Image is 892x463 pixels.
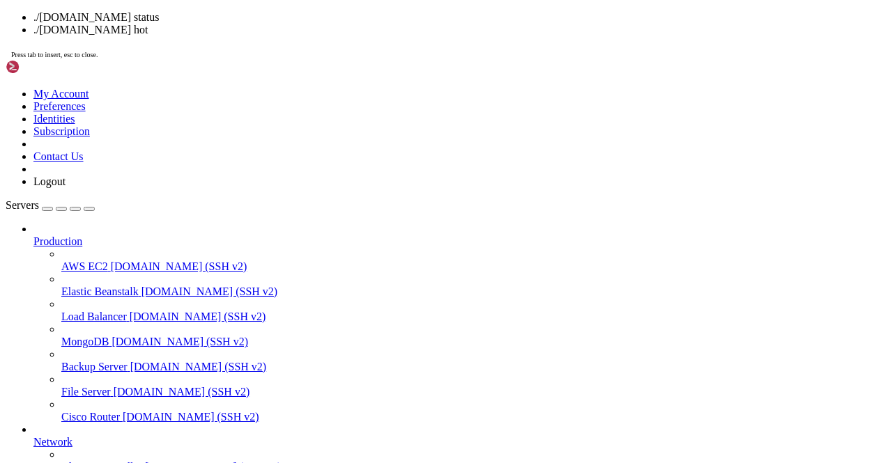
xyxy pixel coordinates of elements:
a: Load Balancer [DOMAIN_NAME] (SSH v2) [61,311,886,323]
span: Cisco Router [61,411,120,423]
span: MongoDB [61,336,109,347]
a: Elastic Beanstalk [DOMAIN_NAME] (SSH v2) [61,285,886,298]
li: ./[DOMAIN_NAME] hot [33,24,886,36]
li: AWS EC2 [DOMAIN_NAME] (SSH v2) [61,248,886,273]
span: File Server [61,386,111,398]
x-row: Welcome to Ubuntu 22.04.5 LTS (GNU/Linux 5.15.0-25-generic x86_64) [6,6,710,13]
x-row: * Support: [URL][DOMAIN_NAME] [6,33,710,40]
span: AWS EC2 [61,260,108,272]
a: Subscription [33,125,90,137]
x-row: Last login: [DATE] from [TECHNICAL_ID] [6,117,710,124]
x-row: Welcome! [6,82,710,89]
span: [DOMAIN_NAME] (SSH v2) [130,311,266,322]
x-row: root@vmi2643224:~# docker exec -it telegram-claim-bot /bin/bash [6,124,710,131]
a: Cisco Router [DOMAIN_NAME] (SSH v2) [61,411,886,423]
span: Servers [6,199,39,211]
span: [DOMAIN_NAME] (SSH v2) [141,285,278,297]
a: Network [33,436,886,448]
span: Network [33,436,72,448]
span: [DOMAIN_NAME] (SSH v2) [111,336,248,347]
div: (34, 18) [134,131,137,138]
a: Production [33,235,886,248]
x-row: \____\___/|_|\_| |_/_/ \_|___/\___/ [6,68,710,75]
li: Cisco Router [DOMAIN_NAME] (SSH v2) [61,398,886,423]
span: [DOMAIN_NAME] (SSH v2) [123,411,259,423]
x-row: please don't hesitate to contact us at [EMAIL_ADDRESS][DOMAIN_NAME]. [6,103,710,110]
span: Backup Server [61,361,128,372]
x-row: | | / _ \| \| |_ _/ \ | _ )/ _ \ [6,54,710,61]
a: MongoDB [DOMAIN_NAME] (SSH v2) [61,336,886,348]
li: MongoDB [DOMAIN_NAME] (SSH v2) [61,323,886,348]
x-row: This server is hosted by Contabo. If you have any questions or need help, [6,96,710,103]
span: Elastic Beanstalk [61,285,139,297]
a: Servers [6,199,95,211]
a: AWS EC2 [DOMAIN_NAME] (SSH v2) [61,260,886,273]
a: My Account [33,88,89,100]
a: Identities [33,113,75,125]
li: Production [33,223,886,423]
span: [DOMAIN_NAME] (SSH v2) [130,361,267,372]
a: Contact Us [33,150,84,162]
span: [DOMAIN_NAME] (SSH v2) [111,260,247,272]
x-row: root@55d924343934:/usr/src/app# ./ [6,131,710,138]
x-row: _____ [6,40,710,47]
a: Backup Server [DOMAIN_NAME] (SSH v2) [61,361,886,373]
span: Press tab to insert, esc to close. [11,51,98,58]
li: Backup Server [DOMAIN_NAME] (SSH v2) [61,348,886,373]
img: Shellngn [6,60,86,74]
a: File Server [DOMAIN_NAME] (SSH v2) [61,386,886,398]
x-row: * Documentation: [URL][DOMAIN_NAME] [6,19,710,26]
li: Load Balancer [DOMAIN_NAME] (SSH v2) [61,298,886,323]
span: Load Balancer [61,311,127,322]
x-row: * Management: [URL][DOMAIN_NAME] [6,26,710,33]
a: Preferences [33,100,86,112]
span: [DOMAIN_NAME] (SSH v2) [114,386,250,398]
a: Logout [33,175,66,187]
li: ./[DOMAIN_NAME] status [33,11,886,24]
x-row: / ___/___ _ _ _____ _ ___ ___ [6,47,710,54]
li: File Server [DOMAIN_NAME] (SSH v2) [61,373,886,398]
span: Production [33,235,82,247]
x-row: | |__| (_) | .` | | |/ _ \| _ \ (_) | [6,61,710,68]
li: Elastic Beanstalk [DOMAIN_NAME] (SSH v2) [61,273,886,298]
